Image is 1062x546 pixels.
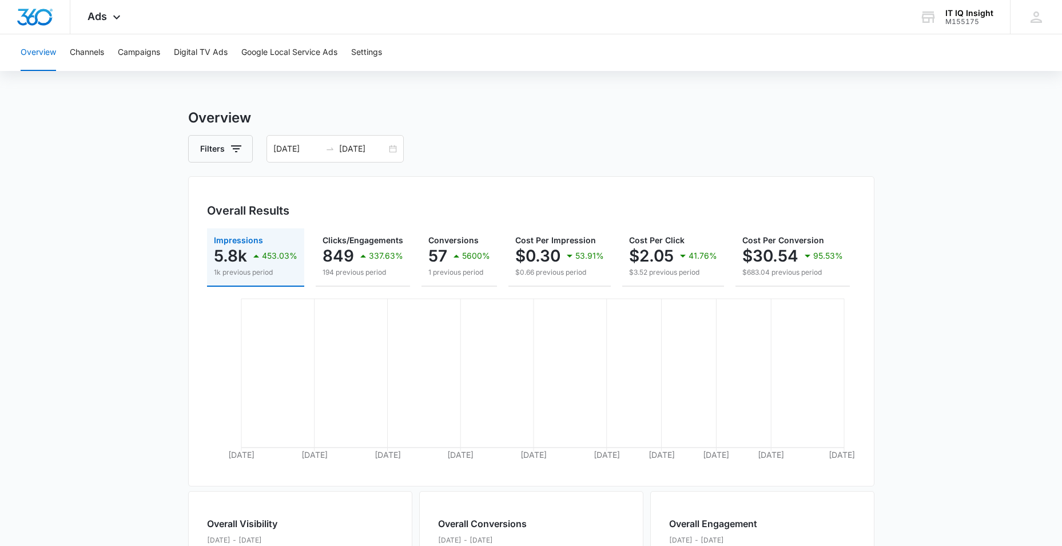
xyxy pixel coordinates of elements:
[428,267,490,278] p: 1 previous period
[813,252,843,260] p: 95.53%
[945,18,993,26] div: account id
[301,450,327,460] tspan: [DATE]
[520,450,547,460] tspan: [DATE]
[575,252,604,260] p: 53.91%
[207,202,289,219] h3: Overall Results
[669,535,757,545] p: [DATE] - [DATE]
[323,247,354,265] p: 849
[742,235,824,245] span: Cost Per Conversion
[428,247,447,265] p: 57
[241,34,337,71] button: Google Local Service Ads
[214,247,247,265] p: 5.8k
[593,450,619,460] tspan: [DATE]
[214,235,263,245] span: Impressions
[829,450,855,460] tspan: [DATE]
[462,252,490,260] p: 5600%
[945,9,993,18] div: account name
[188,108,874,128] h3: Overview
[742,267,843,278] p: $683.04 previous period
[689,252,717,260] p: 41.76%
[629,267,717,278] p: $3.52 previous period
[262,252,297,260] p: 453.03%
[188,135,253,163] button: Filters
[207,517,304,531] h2: Overall Visibility
[21,34,56,71] button: Overview
[515,247,560,265] p: $0.30
[742,247,798,265] p: $30.54
[325,144,335,153] span: to
[648,450,674,460] tspan: [DATE]
[447,450,474,460] tspan: [DATE]
[369,252,403,260] p: 337.63%
[758,450,784,460] tspan: [DATE]
[87,10,107,22] span: Ads
[515,267,604,278] p: $0.66 previous period
[228,450,254,460] tspan: [DATE]
[339,143,387,155] input: End date
[438,535,527,545] p: [DATE] - [DATE]
[273,143,321,155] input: Start date
[669,517,757,531] h2: Overall Engagement
[428,235,479,245] span: Conversions
[374,450,400,460] tspan: [DATE]
[323,235,403,245] span: Clicks/Engagements
[325,144,335,153] span: swap-right
[438,517,527,531] h2: Overall Conversions
[70,34,104,71] button: Channels
[515,235,596,245] span: Cost Per Impression
[629,247,674,265] p: $2.05
[351,34,382,71] button: Settings
[629,235,685,245] span: Cost Per Click
[207,535,304,545] p: [DATE] - [DATE]
[214,267,297,278] p: 1k previous period
[323,267,403,278] p: 194 previous period
[174,34,228,71] button: Digital TV Ads
[703,450,729,460] tspan: [DATE]
[118,34,160,71] button: Campaigns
